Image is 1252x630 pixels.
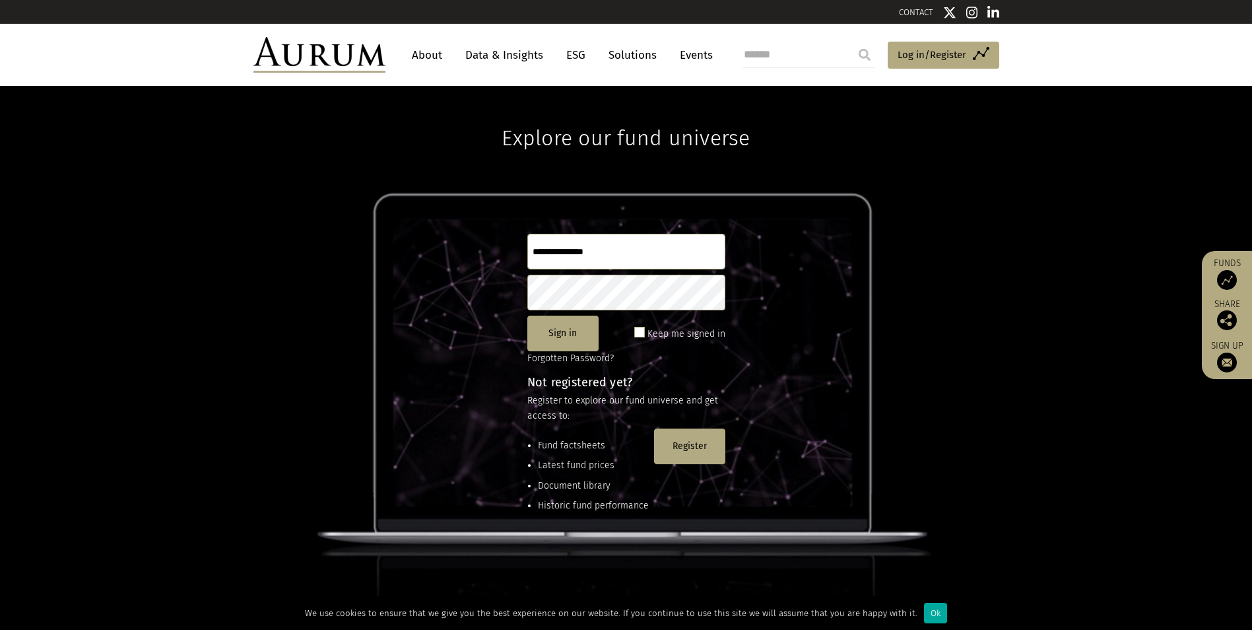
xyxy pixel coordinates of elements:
[966,6,978,19] img: Instagram icon
[1208,340,1245,372] a: Sign up
[560,43,592,67] a: ESG
[253,37,385,73] img: Aurum
[673,43,713,67] a: Events
[924,603,947,623] div: Ok
[459,43,550,67] a: Data & Insights
[898,47,966,63] span: Log in/Register
[1217,310,1237,330] img: Share this post
[899,7,933,17] a: CONTACT
[527,394,725,423] p: Register to explore our fund universe and get access to:
[602,43,663,67] a: Solutions
[538,499,649,513] li: Historic fund performance
[851,42,878,68] input: Submit
[1208,300,1245,330] div: Share
[527,376,725,388] h4: Not registered yet?
[654,429,725,464] button: Register
[647,326,725,342] label: Keep me signed in
[502,86,750,151] h1: Explore our fund universe
[1217,353,1237,372] img: Sign up to our newsletter
[405,43,449,67] a: About
[538,458,649,473] li: Latest fund prices
[1208,258,1245,290] a: Funds
[538,438,649,453] li: Fund factsheets
[888,42,999,69] a: Log in/Register
[527,316,599,351] button: Sign in
[1217,270,1237,290] img: Access Funds
[538,479,649,493] li: Document library
[987,6,999,19] img: Linkedin icon
[527,353,614,364] a: Forgotten Password?
[943,6,956,19] img: Twitter icon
